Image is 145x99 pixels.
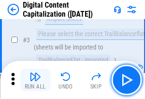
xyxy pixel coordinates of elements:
[90,84,102,89] div: Skip
[45,13,83,25] div: Import Sheet
[60,71,71,82] img: Undo
[126,4,137,15] img: Settings menu
[8,4,19,15] img: Back
[23,0,110,19] div: Digital Content Capitalization ([DATE])
[25,84,46,89] div: Run All
[119,72,134,88] img: Main button
[114,6,121,13] img: Support
[81,69,111,91] button: Skip
[90,71,102,82] img: Skip
[29,71,41,82] img: Run All
[58,84,73,89] div: Undo
[50,69,81,91] button: Undo
[36,55,110,66] div: TrailBalanceFlat - imported
[23,36,30,44] span: # 3
[20,69,50,91] button: Run All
